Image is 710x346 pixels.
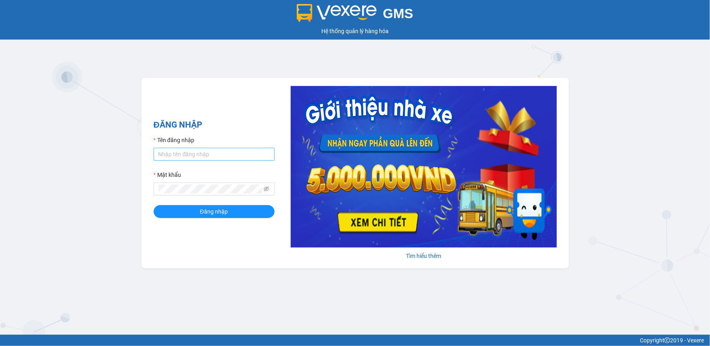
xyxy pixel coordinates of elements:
[6,336,704,345] div: Copyright 2019 - Vexere
[2,27,708,36] div: Hệ thống quản lý hàng hóa
[664,338,670,343] span: copyright
[200,207,228,216] span: Đăng nhập
[154,136,194,145] label: Tên đăng nhập
[297,4,377,22] img: logo 2
[264,186,269,192] span: eye-invisible
[154,148,275,161] input: Tên đăng nhập
[154,170,181,179] label: Mật khẩu
[154,118,275,132] h2: ĐĂNG NHẬP
[383,6,413,21] span: GMS
[158,185,262,193] input: Mật khẩu
[291,252,557,260] div: Tìm hiểu thêm
[154,205,275,218] button: Đăng nhập
[297,12,413,19] a: GMS
[291,86,557,247] img: banner-0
